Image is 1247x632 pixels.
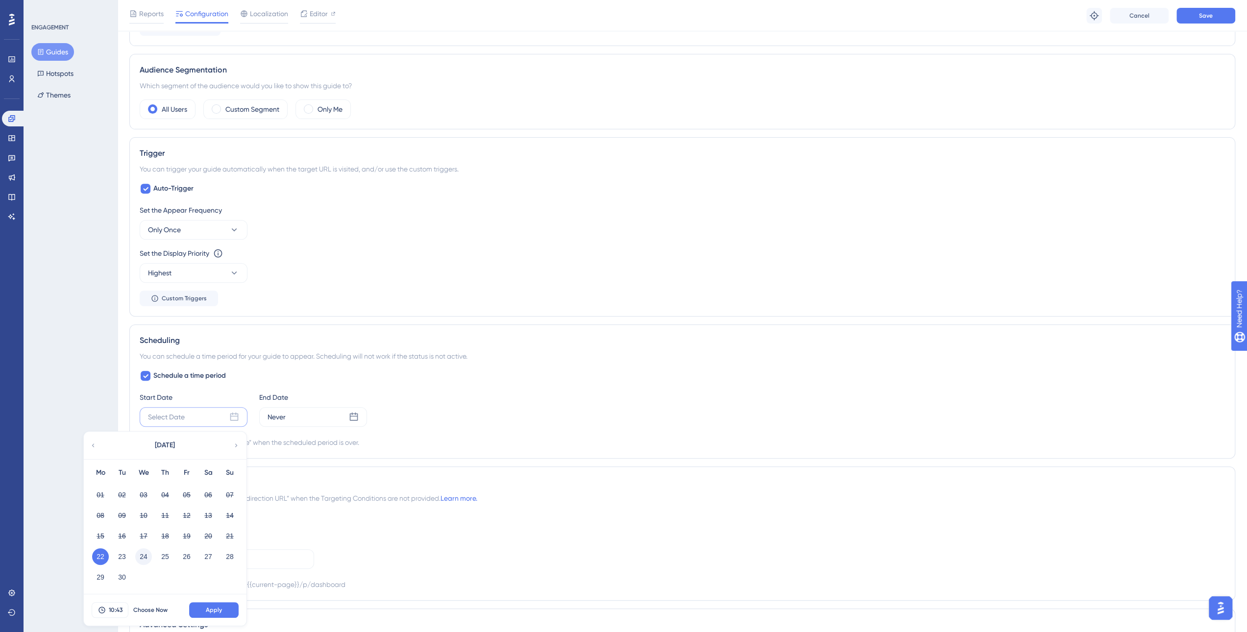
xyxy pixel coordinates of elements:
iframe: UserGuiding AI Assistant Launcher [1206,593,1235,623]
label: Only Me [318,103,342,115]
button: 13 [200,507,217,524]
button: Themes [31,86,76,104]
button: 08 [92,507,109,524]
button: Highest [140,263,247,283]
button: 24 [135,548,152,565]
div: Fr [176,467,197,479]
button: 03 [135,486,152,503]
button: 12 [178,507,195,524]
div: Su [219,467,241,479]
div: Automatically set as “Inactive” when the scheduled period is over. [157,437,359,448]
div: Select Date [148,411,185,423]
div: Start Date [140,391,247,403]
button: Choose Now [128,602,172,618]
span: Schedule a time period [153,370,226,382]
button: 15 [92,528,109,544]
div: Scheduling [140,335,1225,346]
div: End Date [259,391,367,403]
button: Hotspots [31,65,79,82]
button: 25 [157,548,173,565]
button: 05 [178,486,195,503]
button: 20 [200,528,217,544]
button: 29 [92,569,109,585]
div: Trigger [140,147,1225,159]
button: 10:43 [92,602,128,618]
div: Set the Appear Frequency [140,204,1225,216]
button: [DATE] [116,436,214,455]
button: 30 [114,569,130,585]
button: Cancel [1110,8,1169,24]
button: 10 [135,507,152,524]
span: Only Once [148,224,181,236]
div: https://{{current-page}}/p/dashboard [222,579,345,590]
div: You can trigger your guide automatically when the target URL is visited, and/or use the custom tr... [140,163,1225,175]
label: All Users [162,103,187,115]
button: 18 [157,528,173,544]
button: Apply [189,602,239,618]
a: Learn more. [440,494,477,502]
button: 07 [221,486,238,503]
button: 02 [114,486,130,503]
div: Th [154,467,176,479]
div: Tu [111,467,133,479]
button: 16 [114,528,130,544]
span: Reports [139,8,164,20]
button: 23 [114,548,130,565]
button: 21 [221,528,238,544]
span: Save [1199,12,1213,20]
div: Sa [197,467,219,479]
div: Redirection [140,477,1225,488]
button: Only Once [140,220,247,240]
button: 11 [157,507,173,524]
button: 01 [92,486,109,503]
button: 22 [92,548,109,565]
button: 04 [157,486,173,503]
span: Apply [206,606,222,614]
button: Custom Triggers [140,291,218,306]
div: ENGAGEMENT [31,24,69,31]
div: Never [268,411,286,423]
span: Editor [310,8,328,20]
div: Set the Display Priority [140,247,209,259]
div: Which segment of the audience would you like to show this guide to? [140,80,1225,92]
span: Configuration [185,8,228,20]
button: 06 [200,486,217,503]
span: Need Help? [23,2,61,14]
span: Cancel [1129,12,1149,20]
label: Custom Segment [225,103,279,115]
button: 19 [178,528,195,544]
span: The browser will redirect to the “Redirection URL” when the Targeting Conditions are not provided. [140,492,477,504]
div: We [133,467,154,479]
button: 26 [178,548,195,565]
span: Auto-Trigger [153,183,194,194]
button: 09 [114,507,130,524]
div: Audience Segmentation [140,64,1225,76]
span: Highest [148,267,171,279]
button: 27 [200,548,217,565]
span: 10:43 [109,606,122,614]
button: Save [1176,8,1235,24]
button: Guides [31,43,74,61]
button: 17 [135,528,152,544]
span: Choose Now [133,606,168,614]
span: Localization [250,8,288,20]
button: 28 [221,548,238,565]
div: Advanced Settings [140,619,1225,631]
span: [DATE] [155,439,175,451]
button: 14 [221,507,238,524]
div: Mo [90,467,111,479]
span: Custom Triggers [162,294,207,302]
div: You can schedule a time period for your guide to appear. Scheduling will not work if the status i... [140,350,1225,362]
